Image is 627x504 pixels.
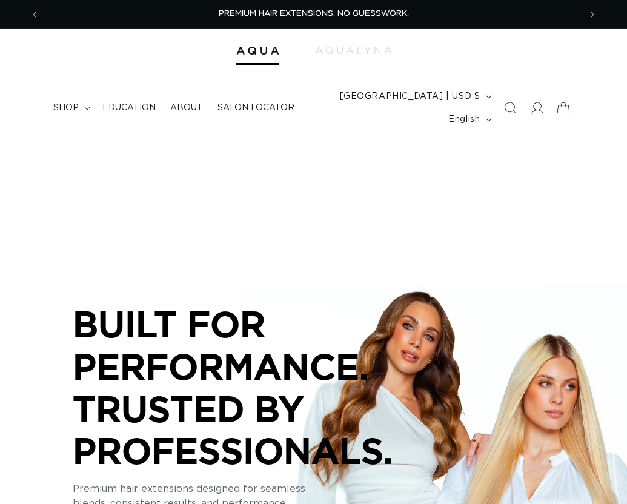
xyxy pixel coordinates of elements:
span: PREMIUM HAIR EXTENSIONS. NO GUESSWORK. [219,10,409,18]
img: Aqua Hair Extensions [236,47,279,55]
span: Education [102,102,156,113]
button: [GEOGRAPHIC_DATA] | USD $ [333,85,497,108]
span: [GEOGRAPHIC_DATA] | USD $ [340,90,480,103]
a: Education [95,95,163,121]
button: English [441,108,496,131]
img: aqualyna.com [316,47,391,54]
summary: Search [497,94,523,121]
span: About [170,102,203,113]
span: English [448,113,480,126]
summary: shop [46,95,95,121]
span: Salon Locator [217,102,294,113]
span: shop [53,102,79,113]
p: BUILT FOR PERFORMANCE. TRUSTED BY PROFESSIONALS. [73,303,436,471]
button: Next announcement [579,3,606,26]
a: About [163,95,210,121]
a: Salon Locator [210,95,302,121]
button: Previous announcement [21,3,48,26]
